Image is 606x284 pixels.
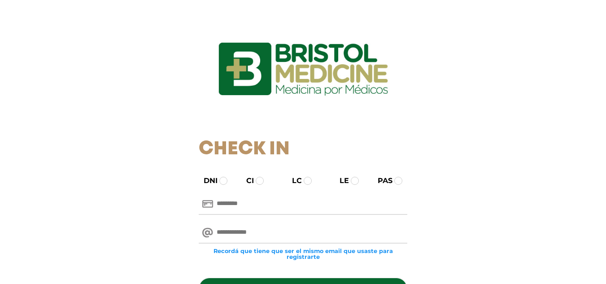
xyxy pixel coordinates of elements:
label: DNI [196,175,218,186]
h1: Check In [199,138,407,161]
label: LE [331,175,349,186]
label: LC [284,175,302,186]
small: Recordá que tiene que ser el mismo email que usaste para registrarte [199,248,407,260]
label: PAS [370,175,392,186]
label: CI [238,175,254,186]
img: logo_ingresarbristol.jpg [182,11,424,127]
